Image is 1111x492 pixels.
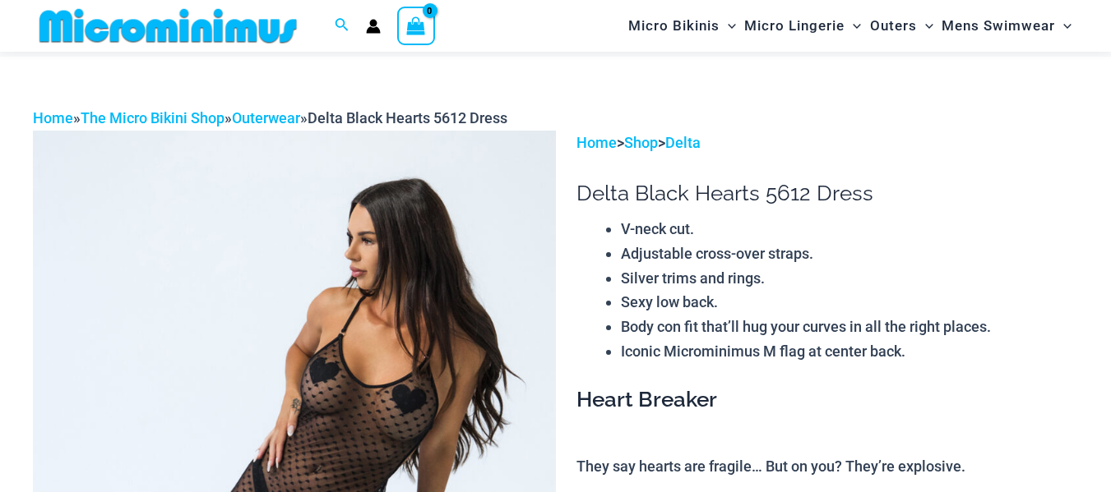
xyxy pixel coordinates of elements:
[621,266,1078,291] li: Silver trims and rings.
[665,134,701,151] a: Delta
[576,181,1078,206] h1: Delta Black Hearts 5612 Dress
[621,315,1078,339] li: Body con fit that’ll hug your curves in all the right places.
[942,5,1055,47] span: Mens Swimwear
[621,241,1078,266] li: Adjustable cross-over straps.
[1055,5,1072,47] span: Menu Toggle
[621,217,1078,241] li: V-neck cut.
[720,5,736,47] span: Menu Toggle
[740,5,865,47] a: Micro LingerieMenu ToggleMenu Toggle
[397,7,435,44] a: View Shopping Cart, empty
[576,131,1078,155] p: > >
[308,109,507,126] span: Delta Black Hearts 5612 Dress
[232,109,300,126] a: Outerwear
[870,5,917,47] span: Outers
[937,5,1076,47] a: Mens SwimwearMenu ToggleMenu Toggle
[33,109,73,126] a: Home
[33,7,303,44] img: MM SHOP LOGO FLAT
[845,5,861,47] span: Menu Toggle
[33,109,507,126] span: » » »
[621,339,1078,364] li: Iconic Microminimus M flag at center back.
[622,2,1078,49] nav: Site Navigation
[81,109,225,126] a: The Micro Bikini Shop
[621,290,1078,315] li: Sexy low back.
[576,134,617,151] a: Home
[624,134,658,151] a: Shop
[335,16,350,36] a: Search icon link
[917,5,933,47] span: Menu Toggle
[744,5,845,47] span: Micro Lingerie
[576,386,1078,414] h3: Heart Breaker
[628,5,720,47] span: Micro Bikinis
[624,5,740,47] a: Micro BikinisMenu ToggleMenu Toggle
[866,5,937,47] a: OutersMenu ToggleMenu Toggle
[366,19,381,34] a: Account icon link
